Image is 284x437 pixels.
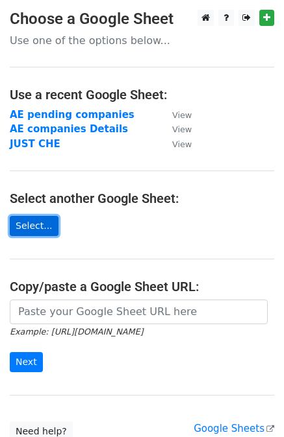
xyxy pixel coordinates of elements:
a: View [159,138,192,150]
input: Next [10,352,43,372]
small: View [172,124,192,134]
h4: Use a recent Google Sheet: [10,87,274,102]
input: Paste your Google Sheet URL here [10,300,268,324]
small: View [172,139,192,149]
a: JUST CHE [10,138,60,150]
small: View [172,110,192,120]
a: View [159,123,192,135]
small: Example: [URL][DOMAIN_NAME] [10,327,143,337]
iframe: Chat Widget [219,375,284,437]
a: AE pending companies [10,109,135,121]
a: View [159,109,192,121]
h4: Select another Google Sheet: [10,191,274,206]
a: Select... [10,216,58,236]
h4: Copy/paste a Google Sheet URL: [10,279,274,294]
p: Use one of the options below... [10,34,274,47]
h3: Choose a Google Sheet [10,10,274,29]
a: Google Sheets [194,423,274,434]
a: AE companies Details [10,123,128,135]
